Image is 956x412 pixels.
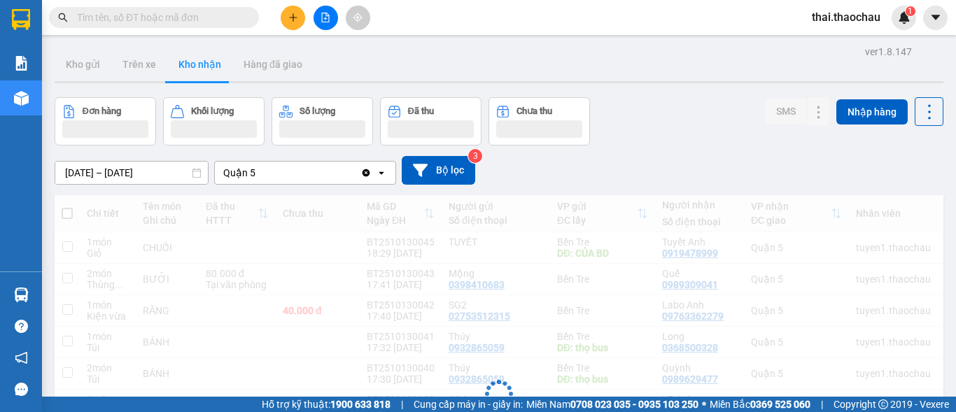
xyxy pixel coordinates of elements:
button: Đã thu [380,97,481,145]
sup: 3 [468,149,482,163]
div: Số lượng [300,106,335,116]
span: caret-down [929,11,942,24]
img: icon-new-feature [898,11,911,24]
button: Đơn hàng [55,97,156,145]
div: ver 1.8.147 [865,44,912,59]
button: Trên xe [111,48,167,81]
svg: open [376,167,387,178]
img: logo-vxr [12,9,30,30]
span: file-add [321,13,330,22]
img: warehouse-icon [14,91,29,106]
button: Số lượng [272,97,373,145]
button: caret-down [923,6,948,30]
span: thai.thaochau [801,8,892,26]
span: question-circle [15,320,28,333]
div: Quận 5 [223,166,255,180]
img: warehouse-icon [14,287,29,302]
input: Tìm tên, số ĐT hoặc mã đơn [77,10,242,25]
strong: 1900 633 818 [330,399,391,410]
div: Chưa thu [516,106,552,116]
button: Bộ lọc [402,156,475,185]
span: notification [15,351,28,364]
span: 1 [908,6,913,16]
button: Kho nhận [167,48,232,81]
sup: 1 [906,6,915,16]
span: Miền Nam [526,397,698,412]
span: aim [353,13,363,22]
span: ⚪️ [702,402,706,407]
span: | [401,397,403,412]
span: message [15,383,28,396]
button: aim [346,6,370,30]
img: solution-icon [14,56,29,71]
span: plus [288,13,298,22]
button: Kho gửi [55,48,111,81]
button: plus [281,6,305,30]
button: Chưa thu [488,97,590,145]
span: copyright [878,399,888,409]
div: Đơn hàng [83,106,121,116]
span: Hỗ trợ kỹ thuật: [262,397,391,412]
div: Đã thu [408,106,434,116]
div: Khối lượng [191,106,234,116]
button: SMS [765,99,807,124]
button: file-add [314,6,338,30]
span: search [58,13,68,22]
strong: 0708 023 035 - 0935 103 250 [570,399,698,410]
input: Select a date range. [55,162,208,184]
button: Hàng đã giao [232,48,314,81]
svg: Clear value [360,167,372,178]
button: Khối lượng [163,97,265,145]
strong: 0369 525 060 [750,399,810,410]
span: Miền Bắc [710,397,810,412]
button: Nhập hàng [836,99,908,125]
span: | [821,397,823,412]
span: Cung cấp máy in - giấy in: [414,397,523,412]
input: Selected Quận 5. [257,166,258,180]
